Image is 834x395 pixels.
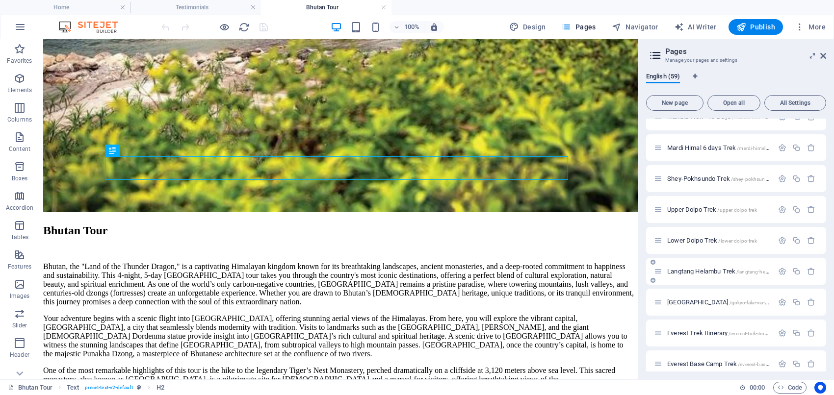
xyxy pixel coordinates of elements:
span: Click to select. Double-click to edit [67,382,79,394]
div: Remove [807,298,815,306]
span: Click to open page [667,206,757,213]
button: AI Writer [670,19,721,35]
h4: Bhutan Tour [261,2,391,13]
p: Tables [11,233,28,241]
p: Header [10,351,29,359]
span: /everest-base-camp-trek [738,362,791,367]
div: Settings [778,205,786,214]
span: /langtang-helambu-trek [736,269,789,274]
div: Remove [807,360,815,368]
div: Upper Dolpo Trek/upper-dolpo-trek [664,206,773,213]
span: English (59) [646,71,680,84]
button: reload [238,21,250,33]
div: Remove [807,144,815,152]
p: Elements [7,86,32,94]
div: Duplicate [792,144,801,152]
div: Remove [807,329,815,337]
p: Content [9,145,30,153]
p: Accordion [6,204,33,212]
button: Publish [729,19,783,35]
span: /shey-pokhsundo-trek [731,176,781,182]
i: On resize automatically adjust zoom level to fit chosen device. [430,23,439,31]
span: Design [509,22,546,32]
div: [GEOGRAPHIC_DATA]/gokyo-lake-via-[GEOGRAPHIC_DATA] [664,299,773,305]
p: Columns [7,116,32,123]
span: Code [778,382,802,394]
span: AI Writer [674,22,717,32]
span: Click to open page [667,144,792,151]
span: Navigator [612,22,658,32]
p: Boxes [12,174,28,182]
span: New page [651,100,699,106]
button: Usercentrics [814,382,826,394]
span: All Settings [769,100,822,106]
h3: Manage your pages and settings [665,56,807,65]
h6: 100% [404,21,420,33]
button: More [791,19,830,35]
div: Remove [807,174,815,183]
div: Mardi Himal 6 days Trek/mardi-himal-6-days-trek [664,145,773,151]
span: Langtang Helambu Trek [667,268,789,275]
button: Code [773,382,807,394]
button: Pages [557,19,599,35]
div: Language Tabs [646,73,826,91]
h2: Pages [665,47,826,56]
div: Remove [807,205,815,214]
div: Duplicate [792,174,801,183]
div: Duplicate [792,205,801,214]
button: New page [646,95,704,111]
div: Settings [778,298,786,306]
button: Click here to leave preview mode and continue editing [218,21,230,33]
div: Duplicate [792,236,801,245]
div: Everest Base Camp Trek/everest-base-camp-trek [664,361,773,367]
p: Slider [12,321,27,329]
nav: breadcrumb [67,382,164,394]
div: Duplicate [792,360,801,368]
span: . preset-text-v2-default [83,382,133,394]
img: Editor Logo [56,21,130,33]
div: Settings [778,267,786,275]
div: Settings [778,329,786,337]
span: Publish [736,22,775,32]
button: All Settings [764,95,826,111]
span: More [795,22,826,32]
div: Lower Dolpo Trek/lower-dolpo-trek [664,237,773,244]
div: Remove [807,236,815,245]
div: Everest Trek Itinerary/everest-trek-itinerary [664,330,773,336]
div: Langtang Helambu Trek/langtang-helambu-trek [664,268,773,274]
span: Open all [712,100,756,106]
span: Click to open page [667,175,781,182]
span: Click to open page [667,298,815,306]
div: Duplicate [792,298,801,306]
p: Images [10,292,30,300]
p: Favorites [7,57,32,65]
span: Pages [561,22,596,32]
span: 00 00 [750,382,765,394]
h4: Testimonials [130,2,261,13]
div: Design (Ctrl+Alt+Y) [505,19,550,35]
span: Click to open page [667,237,757,244]
span: Click to open page [667,360,791,368]
span: /gokyo-lake-via-[GEOGRAPHIC_DATA] [730,300,815,305]
div: Remove [807,267,815,275]
button: Open all [707,95,760,111]
a: Click to cancel selection. Double-click to open Pages [8,382,52,394]
span: Click to select. Double-click to edit [156,382,164,394]
div: Duplicate [792,267,801,275]
div: Shey-Pokhsundo Trek/shey-pokhsundo-trek [664,175,773,182]
span: : [756,384,758,391]
i: This element is a customizable preset [137,385,141,390]
div: Settings [778,360,786,368]
span: Click to open page [667,329,775,337]
span: /everest-trek-itinerary [729,331,775,336]
button: Design [505,19,550,35]
button: Navigator [608,19,662,35]
div: Settings [778,144,786,152]
span: /lower-dolpo-trek [718,238,756,244]
i: Reload page [238,22,250,33]
div: Settings [778,174,786,183]
button: 100% [390,21,424,33]
span: /mardi-himal-6-days-trek [737,146,791,151]
h6: Session time [739,382,765,394]
div: Settings [778,236,786,245]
